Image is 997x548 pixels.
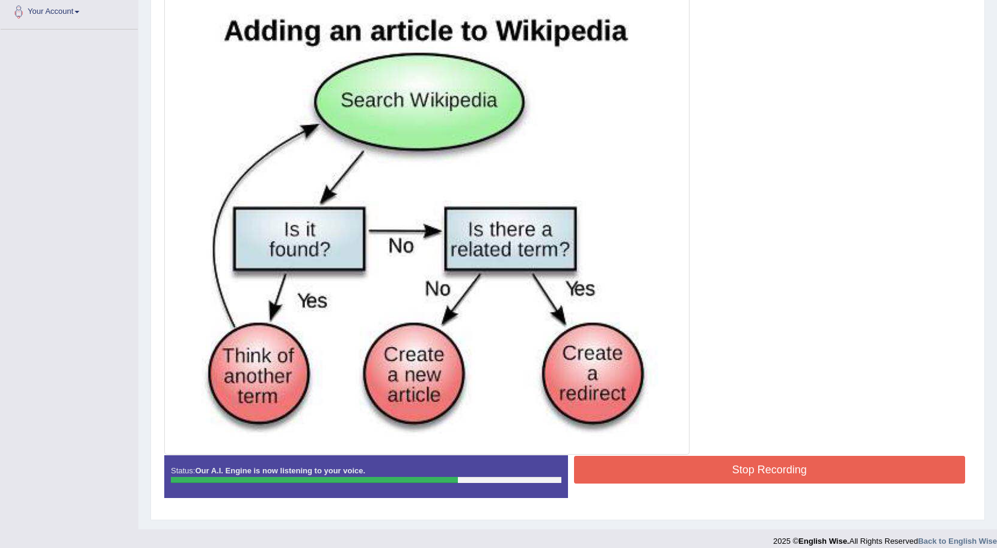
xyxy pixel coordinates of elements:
[918,537,997,546] a: Back to English Wise
[773,529,997,547] div: 2025 © All Rights Reserved
[195,466,365,475] strong: Our A.I. Engine is now listening to your voice.
[798,537,849,546] strong: English Wise.
[164,455,568,497] div: Status:
[574,456,966,484] button: Stop Recording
